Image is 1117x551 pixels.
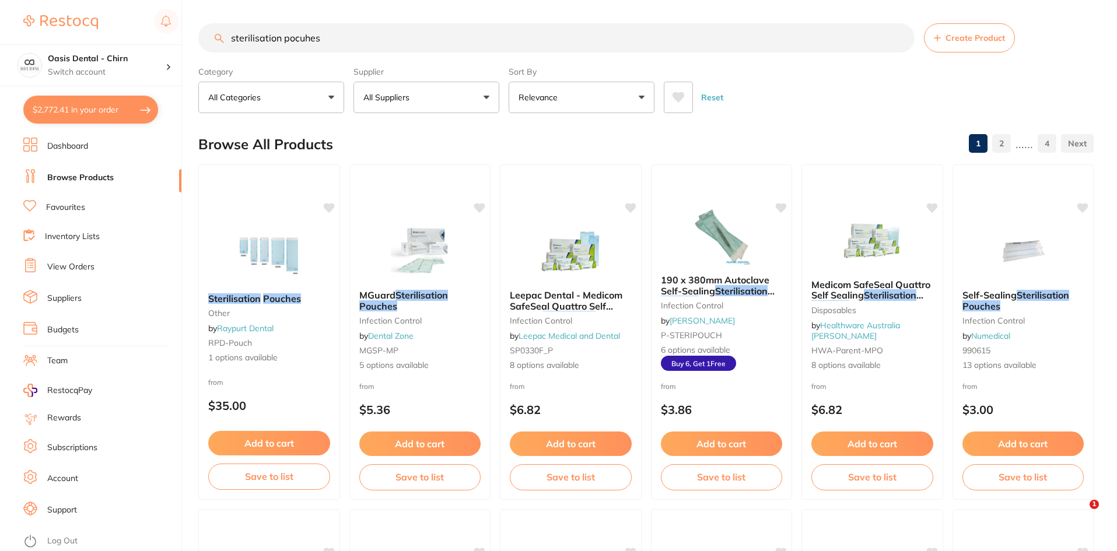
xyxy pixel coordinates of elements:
[359,382,374,391] span: from
[208,431,330,455] button: Add to cart
[353,82,499,113] button: All Suppliers
[382,222,458,280] img: MGuard Sterilisation Pouches
[263,293,301,304] em: Pouches
[962,403,1084,416] p: $3.00
[962,290,1084,311] b: Self-Sealing Sterilisation Pouches
[533,222,608,280] img: Leepac Dental - Medicom SafeSeal Quattro Self Sealing Sterilisation Pouches - High Quality Dental...
[661,382,676,391] span: from
[23,15,98,29] img: Restocq Logo
[510,403,632,416] p: $6.82
[698,82,727,113] button: Reset
[962,360,1084,371] span: 13 options available
[208,92,265,103] p: All Categories
[359,316,481,325] small: Infection Control
[47,504,77,516] a: Support
[359,360,481,371] span: 5 options available
[363,92,414,103] p: All Suppliers
[864,289,916,301] em: Sterilisation
[359,290,481,311] b: MGuard Sterilisation Pouches
[1016,137,1033,150] p: ......
[23,9,98,36] a: Restocq Logo
[208,338,252,348] span: RPD-Pouch
[962,382,978,391] span: from
[519,92,562,103] p: Relevance
[23,384,37,397] img: RestocqPay
[699,296,730,307] span: 200/pk
[969,132,988,155] a: 1
[670,315,735,326] a: [PERSON_NAME]
[23,384,92,397] a: RestocqPay
[198,136,333,153] h2: Browse All Products
[47,535,78,547] a: Log Out
[48,66,166,78] p: Switch account
[661,315,735,326] span: by
[47,412,81,424] a: Rewards
[543,311,596,322] em: Sterilisation
[661,330,722,341] span: P-STERIPOUCH
[46,202,85,213] a: Favourites
[992,132,1011,155] a: 2
[208,464,330,489] button: Save to list
[359,331,414,341] span: by
[510,360,632,371] span: 8 options available
[47,141,88,152] a: Dashboard
[661,274,769,296] span: 190 x 380mm Autoclave Self-Sealing
[1066,500,1094,528] iframe: Intercom live chat
[962,464,1084,490] button: Save to list
[985,222,1061,280] img: Self-Sealing Sterilisation Pouches
[661,403,783,416] p: $3.86
[811,360,933,371] span: 8 options available
[811,306,933,315] small: Disposables
[661,296,699,307] em: Pouches
[47,324,79,336] a: Budgets
[368,331,414,341] a: Dental Zone
[23,96,158,124] button: $2,772.41 in your order
[811,320,900,341] span: by
[684,207,759,265] img: 190 x 380mm Autoclave Self-Sealing Sterilisation Pouches 200/pk
[811,320,900,341] a: Healthware Australia [PERSON_NAME]
[715,285,768,297] em: Sterilisation
[47,261,94,273] a: View Orders
[1090,500,1099,509] span: 1
[510,331,620,341] span: by
[208,293,330,304] b: Sterilisation Pouches
[811,431,933,456] button: Add to cart
[198,66,344,77] label: Category
[45,231,100,243] a: Inventory Lists
[359,345,398,356] span: MGSP-MP
[47,473,78,485] a: Account
[359,300,397,312] em: Pouches
[661,301,783,310] small: infection control
[811,382,827,391] span: from
[1017,289,1069,301] em: Sterilisation
[661,345,783,356] span: 6 options available
[231,226,307,284] img: Sterilisation Pouches
[510,382,525,391] span: from
[47,442,97,454] a: Subscriptions
[510,289,622,322] span: Leepac Dental - Medicom SafeSeal Quattro Self Sealing
[962,316,1084,325] small: infection control
[834,212,910,270] img: Medicom SafeSeal Quattro Self Sealing Sterilisation Pouches 200/Box
[18,54,41,77] img: Oasis Dental - Chirn
[811,279,930,301] span: Medicom SafeSeal Quattro Self Sealing
[811,300,849,312] em: Pouches
[661,464,783,490] button: Save to list
[395,289,448,301] em: Sterilisation
[849,300,887,312] span: 200/Box
[510,464,632,490] button: Save to list
[208,352,330,364] span: 1 options available
[359,289,395,301] span: MGuard
[208,293,261,304] em: Sterilisation
[47,172,114,184] a: Browse Products
[208,399,330,412] p: $35.00
[962,345,990,356] span: 990615
[962,331,1010,341] span: by
[962,300,1000,312] em: Pouches
[811,345,883,356] span: HWA-parent-MPO
[208,378,223,387] span: from
[811,279,933,301] b: Medicom SafeSeal Quattro Self Sealing Sterilisation Pouches 200/Box
[353,66,499,77] label: Supplier
[510,290,632,311] b: Leepac Dental - Medicom SafeSeal Quattro Self Sealing Sterilisation Pouches - High Quality Dental...
[198,82,344,113] button: All Categories
[510,431,632,456] button: Add to cart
